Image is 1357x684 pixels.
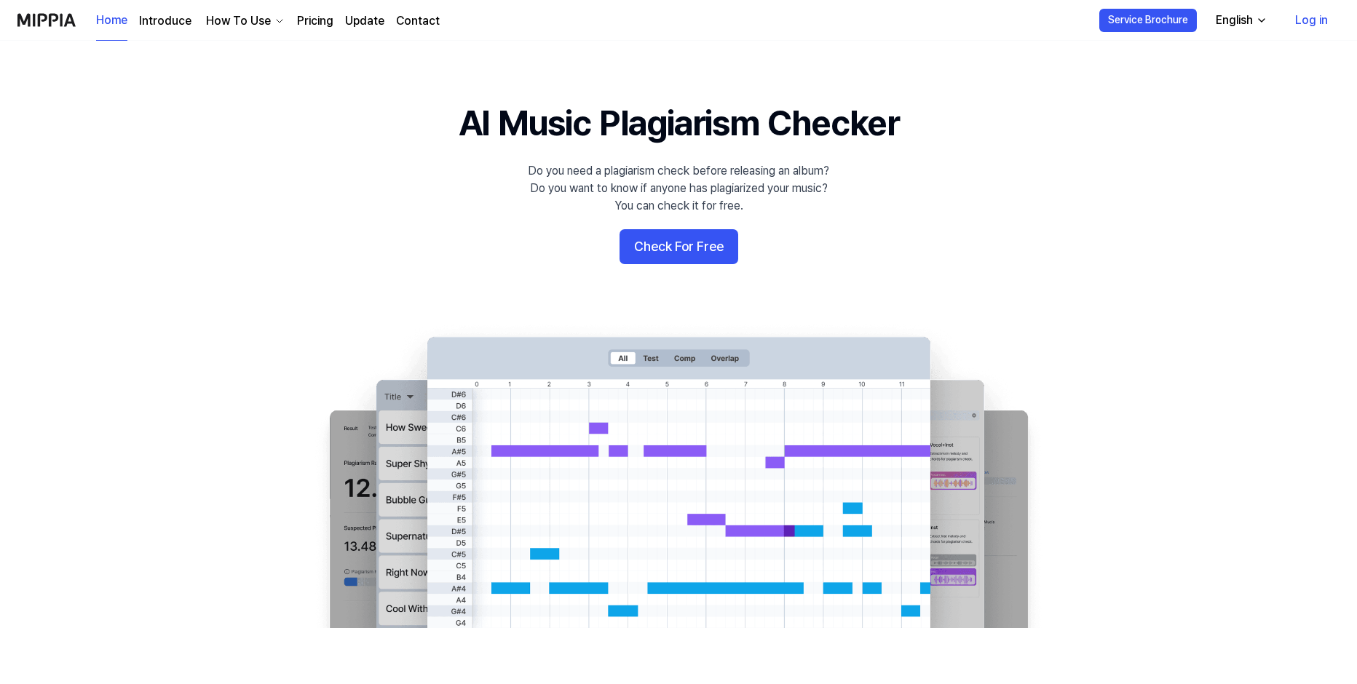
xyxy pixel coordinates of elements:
button: Check For Free [620,229,738,264]
h1: AI Music Plagiarism Checker [459,99,899,148]
div: Do you need a plagiarism check before releasing an album? Do you want to know if anyone has plagi... [528,162,829,215]
img: main Image [300,322,1057,628]
a: Update [345,12,384,30]
div: English [1213,12,1256,29]
button: How To Use [203,12,285,30]
button: English [1204,6,1276,35]
a: Pricing [297,12,333,30]
div: How To Use [203,12,274,30]
a: Home [96,1,127,41]
button: Service Brochure [1099,9,1197,32]
a: Contact [396,12,440,30]
a: Introduce [139,12,191,30]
